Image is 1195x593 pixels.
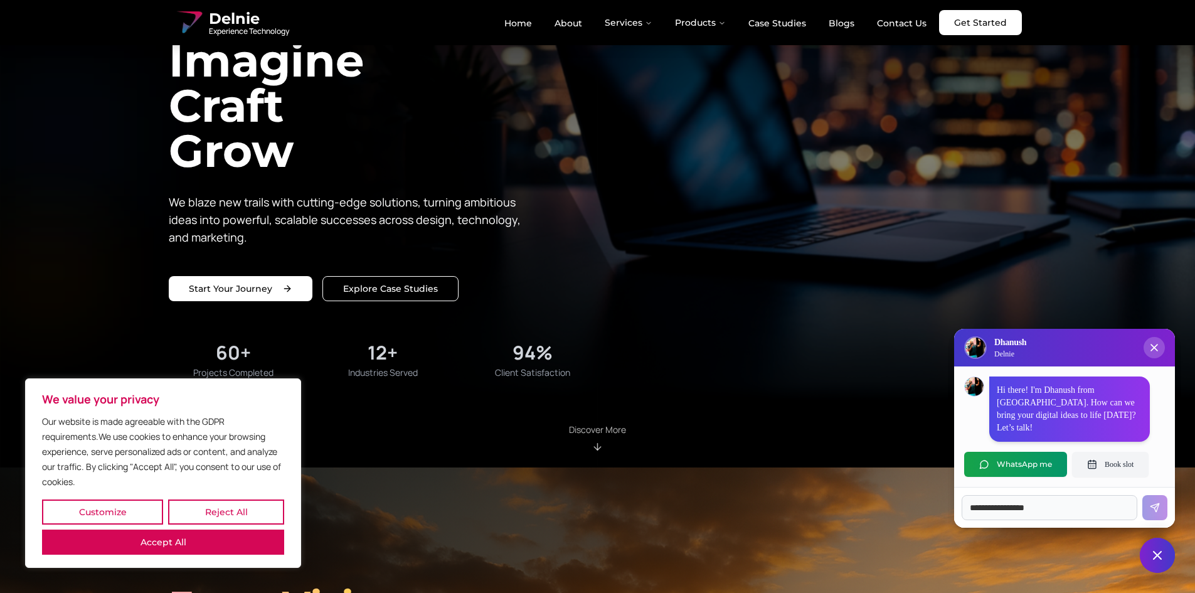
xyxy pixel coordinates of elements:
[174,8,204,38] img: Delnie Logo
[42,530,284,555] button: Accept All
[965,338,985,358] img: Delnie Logo
[216,341,251,364] div: 60+
[595,10,662,35] button: Services
[738,13,816,34] a: Case Studies
[569,424,626,452] div: Scroll to About section
[494,10,937,35] nav: Main
[368,341,398,364] div: 12+
[169,193,530,246] p: We blaze new trails with cutting-edge solutions, turning ambitious ideas into powerful, scalable ...
[819,13,864,34] a: Blogs
[494,13,542,34] a: Home
[964,452,1067,477] button: WhatsApp me
[994,336,1026,349] h3: Dhanush
[495,366,570,379] span: Client Satisfaction
[42,392,284,407] p: We value your privacy
[994,349,1026,359] p: Delnie
[193,366,274,379] span: Projects Completed
[544,13,592,34] a: About
[965,377,984,396] img: Dhanush
[1144,337,1165,358] button: Close chat popup
[322,276,459,301] a: Explore our solutions
[169,276,312,301] a: Start your project with us
[42,500,163,525] button: Customize
[169,38,598,173] h1: Imagine Craft Grow
[939,10,1022,35] a: Get Started
[997,384,1142,434] p: Hi there! I'm Dhanush from [GEOGRAPHIC_DATA]. How can we bring your digital ideas to life [DATE]?...
[348,366,418,379] span: Industries Served
[867,13,937,34] a: Contact Us
[513,341,553,364] div: 94%
[209,9,289,29] span: Delnie
[569,424,626,436] p: Discover More
[209,26,289,36] span: Experience Technology
[42,414,284,489] p: Our website is made agreeable with the GDPR requirements.We use cookies to enhance your browsing ...
[174,8,289,38] a: Delnie Logo Full
[1140,538,1175,573] button: Close chat
[1072,452,1149,477] button: Book slot
[168,500,284,525] button: Reject All
[665,10,736,35] button: Products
